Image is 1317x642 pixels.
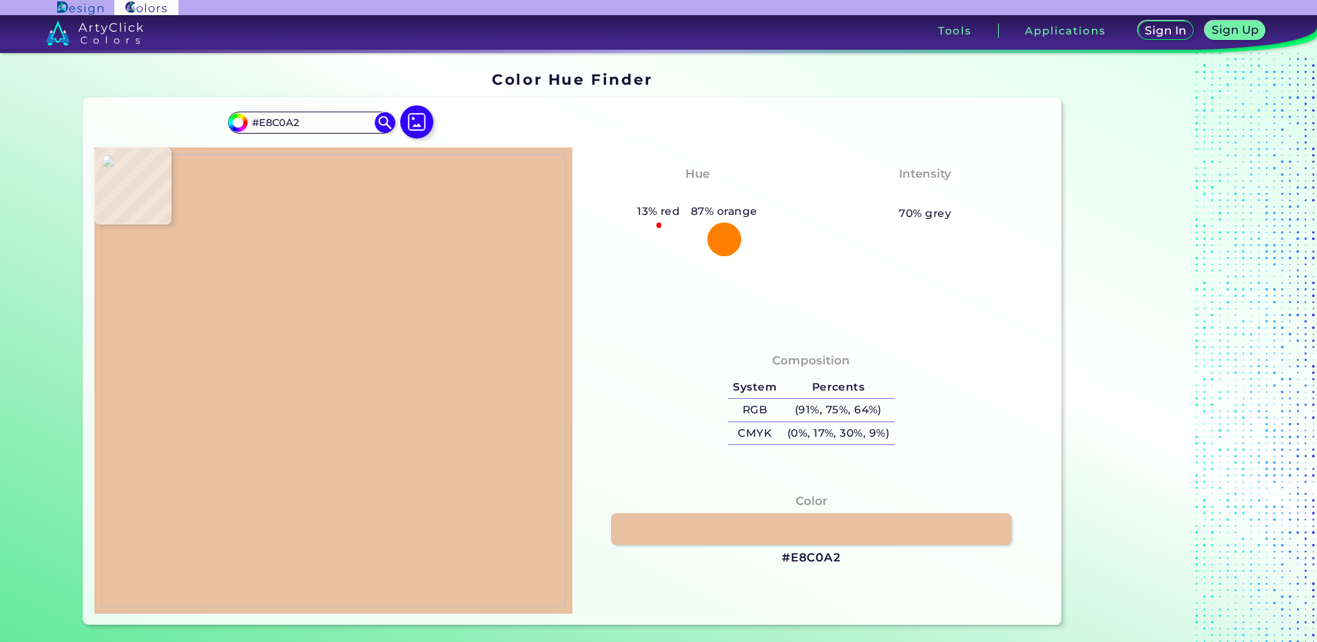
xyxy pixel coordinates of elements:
[1025,25,1106,36] h3: Applications
[46,21,143,45] img: logo_artyclick_colors_white.svg
[247,114,375,132] input: type color..
[782,399,895,422] h5: (91%, 75%, 64%)
[685,164,709,184] h4: Hue
[796,491,827,511] h4: Color
[938,25,972,36] h3: Tools
[772,351,850,371] h4: Composition
[492,69,652,90] h1: Color Hue Finder
[782,550,841,566] h3: #E8C0A2
[632,203,685,220] h5: 13% red
[899,164,951,184] h4: Intensity
[728,422,782,445] h5: CMYK
[1208,22,1263,39] a: Sign Up
[728,376,782,399] h5: System
[101,154,566,607] img: 2134633d-e81d-4ebb-9a7f-9826ffedc226
[1147,25,1184,36] h5: Sign In
[1214,25,1256,35] h5: Sign Up
[685,203,763,220] h5: 87% orange
[899,205,951,222] h5: 70% grey
[1141,22,1191,39] a: Sign In
[782,422,895,445] h5: (0%, 17%, 30%, 9%)
[375,112,395,133] img: icon search
[728,399,782,422] h5: RGB
[57,1,103,14] img: ArtyClick Design logo
[400,105,433,138] img: icon picture
[639,186,756,203] h3: Reddish Orange
[782,376,895,399] h5: Percents
[900,186,951,203] h3: Pastel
